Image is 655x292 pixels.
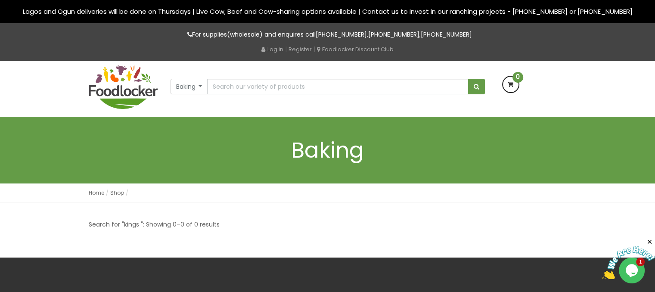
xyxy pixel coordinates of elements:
[110,189,124,196] a: Shop
[89,65,158,109] img: FoodLocker
[89,189,104,196] a: Home
[207,79,468,94] input: Search our variety of products
[89,138,567,162] h1: Baking
[89,220,220,230] p: Search for "kings ": Showing 0–0 of 0 results
[171,79,208,94] button: Baking
[368,30,419,39] a: [PHONE_NUMBER]
[421,30,472,39] a: [PHONE_NUMBER]
[316,30,367,39] a: [PHONE_NUMBER]
[285,45,287,53] span: |
[261,45,283,53] a: Log in
[314,45,315,53] span: |
[317,45,394,53] a: Foodlocker Discount Club
[289,45,312,53] a: Register
[23,7,633,16] span: Lagos and Ogun deliveries will be done on Thursdays | Live Cow, Beef and Cow-sharing options avai...
[602,238,655,279] iframe: chat widget
[89,30,567,40] p: For supplies(wholesale) and enquires call , ,
[512,72,523,83] span: 0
